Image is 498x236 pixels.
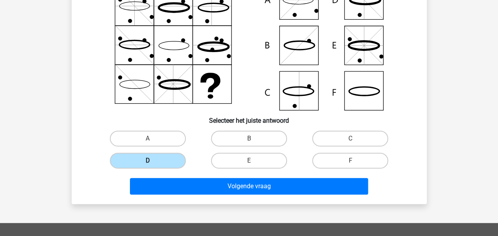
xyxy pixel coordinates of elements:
[130,178,368,195] button: Volgende vraag
[84,111,414,124] h6: Selecteer het juiste antwoord
[110,131,186,146] label: A
[211,153,287,169] label: E
[110,153,186,169] label: D
[312,153,388,169] label: F
[211,131,287,146] label: B
[312,131,388,146] label: C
